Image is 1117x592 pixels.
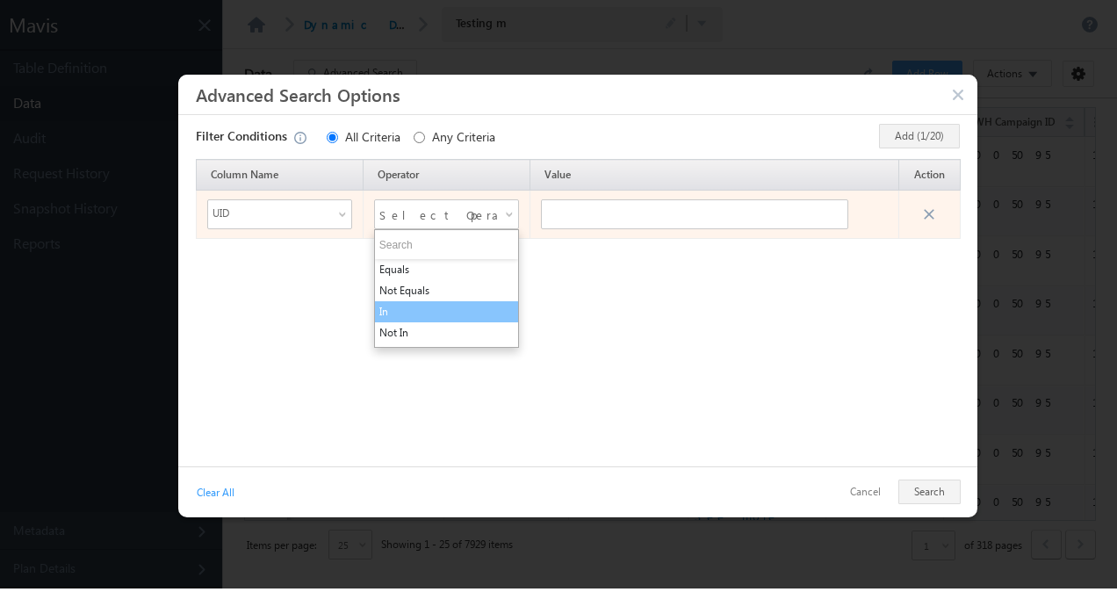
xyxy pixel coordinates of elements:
[375,280,518,301] li: Not Equals
[195,475,236,499] a: Clear
[345,128,414,145] label: All Criteria
[914,168,945,181] span: Action
[196,79,960,110] h3: Advanced Search Options
[432,128,508,145] label: Any Criteria
[207,199,352,229] div: UID
[196,128,287,149] strong: Filter Conditions
[378,168,419,181] span: Operator
[208,201,329,226] span: UID
[375,230,518,259] input: Search
[287,128,327,147] div: Maximum allowed filter conditions per table are 20
[920,199,942,220] span: Cancel
[379,201,492,227] span: Select Operator
[211,168,278,181] span: Column Name
[837,480,894,505] button: Cancel
[375,259,518,280] li: Equals
[375,322,518,343] li: Not In
[375,343,518,365] li: Exists
[544,168,571,181] span: Value
[375,301,518,322] li: In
